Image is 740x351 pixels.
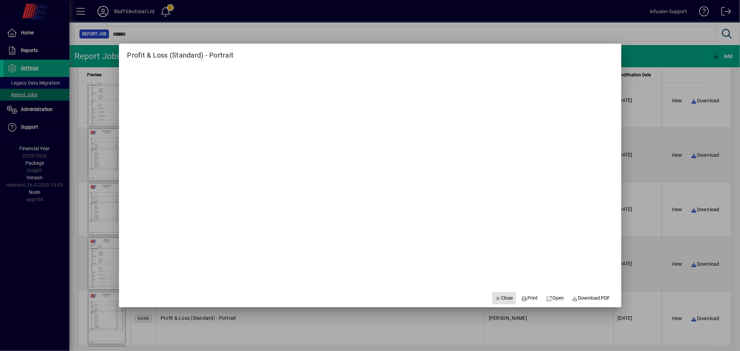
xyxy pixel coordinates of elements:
span: Download PDF [572,294,610,302]
h2: Profit & Loss (Standard) - Portrait [119,44,242,61]
a: Download PDF [569,292,613,305]
button: Close [492,292,516,305]
a: Open [544,292,567,305]
span: Open [546,294,564,302]
span: Close [495,294,513,302]
button: Print [519,292,541,305]
span: Print [521,294,538,302]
